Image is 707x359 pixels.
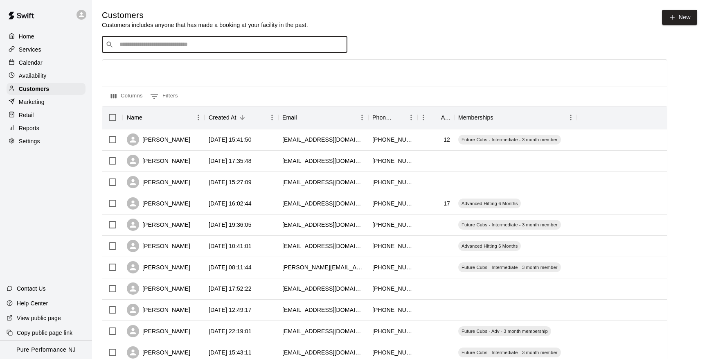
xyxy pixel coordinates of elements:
[458,220,561,230] div: Future Cubs - Intermediate - 3 month member
[19,85,49,93] p: Customers
[19,45,41,54] p: Services
[458,262,561,272] div: Future Cubs - Intermediate - 3 month member
[565,111,577,124] button: Menu
[102,21,308,29] p: Customers includes anyone that has made a booking at your facility in the past.
[7,83,86,95] a: Customers
[7,56,86,69] a: Calendar
[282,157,364,165] div: gibirobert1@gmail.com
[282,284,364,293] div: mmarchiano@me.com
[7,70,86,82] a: Availability
[282,106,297,129] div: Email
[19,98,45,106] p: Marketing
[266,111,278,124] button: Menu
[372,327,413,335] div: +19736103382
[19,59,43,67] p: Calendar
[123,106,205,129] div: Name
[282,263,364,271] div: rodia.michael@gmail.com
[127,304,190,316] div: [PERSON_NAME]
[17,314,61,322] p: View public page
[17,299,48,307] p: Help Center
[209,157,252,165] div: 2025-09-15 17:35:48
[282,221,364,229] div: lesliesalmonotr@gmail.com
[417,106,454,129] div: Age
[372,263,413,271] div: +17324399769
[19,32,34,41] p: Home
[209,199,252,208] div: 2025-09-03 16:02:44
[209,327,252,335] div: 2025-08-28 22:19:01
[142,112,154,123] button: Sort
[372,221,413,229] div: +12018411013
[458,326,551,336] div: Future Cubs - Adv - 3 month membership
[209,242,252,250] div: 2025-09-02 10:41:01
[19,111,34,119] p: Retail
[209,178,252,186] div: 2025-09-06 15:27:09
[102,10,308,21] h5: Customers
[209,135,252,144] div: 2025-09-16 15:41:50
[458,328,551,334] span: Future Cubs - Adv - 3 month membership
[127,133,190,146] div: [PERSON_NAME]
[127,155,190,167] div: [PERSON_NAME]
[372,242,413,250] div: +18624854357
[282,348,364,357] div: dinoulla@yahoo.com
[458,199,521,208] div: Advanced Hitting 6 Months
[17,329,72,337] p: Copy public page link
[372,348,413,357] div: +19738640727
[458,264,561,271] span: Future Cubs - Intermediate - 3 month member
[282,135,364,144] div: miragliakatie3@gmail.com
[493,112,505,123] button: Sort
[209,348,252,357] div: 2025-08-28 15:43:11
[372,106,394,129] div: Phone Number
[209,284,252,293] div: 2025-08-29 17:52:22
[17,284,46,293] p: Contact Us
[372,306,413,314] div: +12019788544
[192,111,205,124] button: Menu
[102,36,347,53] div: Search customers by name or email
[372,178,413,186] div: +18622079087
[236,112,248,123] button: Sort
[405,111,417,124] button: Menu
[19,72,47,80] p: Availability
[417,111,430,124] button: Menu
[372,284,413,293] div: +12012209736
[127,346,190,359] div: [PERSON_NAME]
[444,135,450,144] div: 12
[458,348,561,357] div: Future Cubs - Intermediate - 3 month member
[209,106,236,129] div: Created At
[148,90,180,103] button: Show filters
[458,221,561,228] span: Future Cubs - Intermediate - 3 month member
[430,112,441,123] button: Sort
[458,243,521,249] span: Advanced Hitting 6 Months
[127,325,190,337] div: [PERSON_NAME]
[19,124,39,132] p: Reports
[109,90,145,103] button: Select columns
[7,43,86,56] a: Services
[282,306,364,314] div: jersekid@gmail.com
[7,122,86,134] a: Reports
[282,242,364,250] div: jliquore@gmail.com
[458,106,493,129] div: Memberships
[282,327,364,335] div: melwojdala@gmail.com
[7,96,86,108] a: Marketing
[209,263,252,271] div: 2025-08-31 08:11:44
[372,199,413,208] div: +19739759514
[127,176,190,188] div: [PERSON_NAME]
[458,241,521,251] div: Advanced Hitting 6 Months
[7,135,86,147] a: Settings
[127,261,190,273] div: [PERSON_NAME]
[441,106,450,129] div: Age
[127,219,190,231] div: [PERSON_NAME]
[7,109,86,121] a: Retail
[458,349,561,356] span: Future Cubs - Intermediate - 3 month member
[127,106,142,129] div: Name
[278,106,368,129] div: Email
[458,200,521,207] span: Advanced Hitting 6 Months
[7,30,86,43] a: Home
[282,199,364,208] div: masonswilson.24@gmail.com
